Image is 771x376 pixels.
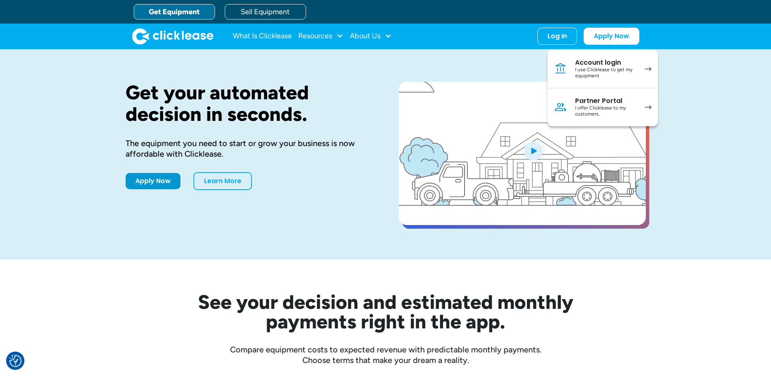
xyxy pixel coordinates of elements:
div: Resources [298,28,343,44]
div: Log In [547,32,567,40]
div: Partner Portal [575,97,636,105]
img: Blue play button logo on a light blue circular background [522,139,544,162]
a: Partner PortalI offer Clicklease to my customers. [547,88,658,126]
img: Bank icon [554,62,567,75]
a: home [132,28,213,44]
img: Person icon [554,101,567,114]
div: The equipment you need to start or grow your business is now affordable with Clicklease. [126,138,373,159]
div: Account login [575,59,636,67]
img: Revisit consent button [9,355,22,367]
img: Clicklease logo [132,28,213,44]
div: About Us [350,28,392,44]
div: I use Clicklease to get my equipment [575,67,636,79]
a: Account loginI use Clicklease to get my equipment [547,50,658,88]
button: Consent Preferences [9,355,22,367]
a: Learn More [193,172,252,190]
div: I offer Clicklease to my customers. [575,105,636,118]
img: arrow [645,67,652,71]
img: arrow [645,105,652,109]
a: open lightbox [399,82,646,225]
a: What Is Clicklease [233,28,292,44]
div: Compare equipment costs to expected revenue with predictable monthly payments. Choose terms that ... [126,344,646,365]
a: Sell Equipment [225,4,306,20]
nav: Log In [547,50,658,126]
a: Apply Now [126,173,180,189]
h2: See your decision and estimated monthly payments right in the app. [158,292,613,331]
h1: Get your automated decision in seconds. [126,82,373,125]
a: Get Equipment [134,4,215,20]
a: Apply Now [584,28,639,45]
